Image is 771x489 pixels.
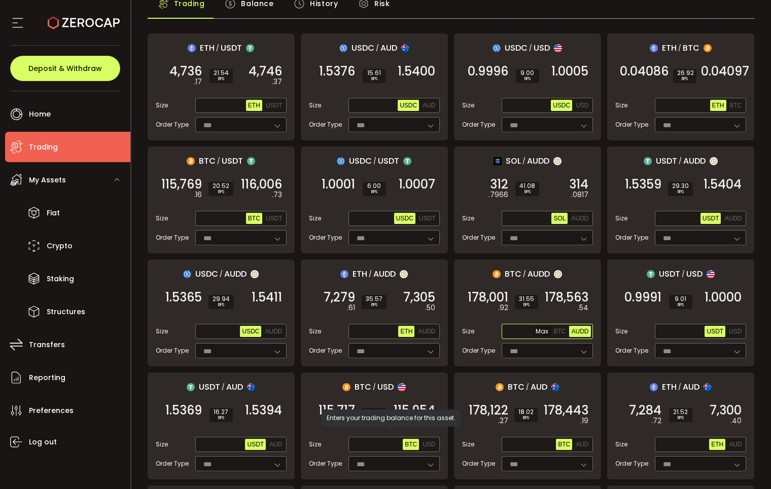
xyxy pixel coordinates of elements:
[673,415,688,421] i: BPS
[156,214,168,223] span: Size
[551,326,568,337] button: BTC
[240,326,261,337] button: USDC
[425,303,435,313] em: .50
[705,292,742,303] span: 1.0000
[615,214,627,223] span: Size
[624,292,661,303] span: 0.9991
[534,42,550,54] span: USD
[373,157,376,166] em: /
[531,381,547,393] span: AUD
[520,70,535,76] span: 9.00
[672,189,689,195] i: BPS
[677,70,692,76] span: 26.92
[571,190,588,200] em: .0817
[468,292,508,303] span: 178,001
[309,120,342,129] span: Order Type
[400,328,412,335] span: ETH
[700,213,721,224] button: USDT
[551,66,588,77] span: 1.0005
[498,416,508,426] em: .27
[403,157,411,165] img: usdt_portfolio.svg
[556,439,572,450] button: BTC
[242,328,259,335] span: USDC
[544,405,588,416] span: 178,443
[165,405,202,416] span: 1.5369
[519,302,534,308] i: BPS
[183,270,191,278] img: usdc_portfolio.svg
[615,120,648,129] span: Order Type
[578,303,588,313] em: .54
[194,77,202,87] em: .17
[29,370,65,385] span: Reporting
[727,326,744,337] button: USD
[272,77,282,87] em: .37
[319,405,355,416] span: 115,717
[366,302,382,308] i: BPS
[188,44,196,52] img: eth_portfolio.svg
[403,292,435,303] span: 7,305
[249,66,282,77] span: 4,746
[266,215,283,222] span: USDT
[247,383,255,391] img: aud_portfolio.svg
[10,56,120,81] button: Deposit & Withdraw
[309,233,342,242] span: Order Type
[420,439,437,450] button: USD
[373,383,376,392] em: /
[679,157,682,166] em: /
[419,215,436,222] span: USDT
[673,296,688,302] span: 9.01
[710,100,726,111] button: ETH
[683,42,699,54] span: BTC
[554,270,562,278] img: zuPXiwguUFiBOIQyqLOiXsnnNitlx7q4LCwEbLHADjIpTka+Lip0HH8D0VTrd02z+wEAAAAASUVORK5CYII=
[195,268,218,280] span: USDC
[394,213,415,224] button: USDC
[703,215,719,222] span: USDT
[615,233,648,242] span: Order Type
[265,328,282,335] span: AUDD
[214,409,229,415] span: 16.27
[267,439,284,450] button: AUD
[704,179,742,190] span: 1.5404
[553,102,570,109] span: USDC
[398,383,406,391] img: usd_portfolio.svg
[394,405,435,416] span: 115,954
[707,270,715,278] img: usd_portfolio.svg
[730,102,742,109] span: BTC
[398,326,414,337] button: ETH
[724,215,742,222] span: AUDD
[571,215,588,222] span: AUDD
[629,405,661,416] span: 7,284
[662,42,677,54] span: ETH
[728,100,744,111] button: BTC
[647,270,655,278] img: usdt_portfolio.svg
[505,42,528,54] span: USDC
[245,405,282,416] span: 1.5394
[551,383,559,391] img: aud_portfolio.svg
[468,66,508,77] span: 0.9996
[417,213,438,224] button: USDT
[29,403,74,418] span: Preferences
[574,100,590,111] button: USD
[214,70,229,76] span: 21.54
[156,233,189,242] span: Order Type
[656,155,677,167] span: USDT
[337,157,345,165] img: usdc_portfolio.svg
[222,155,243,167] span: USDT
[248,215,260,222] span: BTC
[730,416,742,426] em: .40
[518,415,534,421] i: BPS
[29,140,58,155] span: Trading
[355,381,371,393] span: BTC
[398,66,435,77] span: 1.5400
[377,381,394,393] span: USD
[682,270,685,279] em: /
[418,328,435,335] span: AUDD
[496,383,504,391] img: btc_portfolio.svg
[498,303,508,313] em: .92
[309,459,342,468] span: Order Type
[367,189,382,195] i: BPS
[720,440,771,489] iframe: Chat Widget
[349,155,372,167] span: USDC
[554,44,562,52] img: usd_portfolio.svg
